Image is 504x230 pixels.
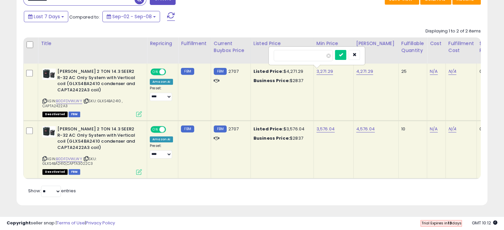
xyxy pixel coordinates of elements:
div: 10 [401,126,422,132]
div: Repricing [150,40,175,47]
b: Business Price: [253,135,290,141]
div: Displaying 1 to 2 of 2 items [425,28,481,34]
a: N/A [430,126,438,132]
a: B0DFDVWLWY [56,156,82,162]
div: Fulfillable Quantity [401,40,424,54]
span: FBM [69,169,81,175]
div: 25 [401,69,422,74]
a: 4,576.04 [356,126,375,132]
span: 2707 [228,126,239,132]
span: Show: entries [28,188,76,194]
span: OFF [165,127,176,132]
b: Listed Price: [253,126,284,132]
div: Preset: [150,144,173,159]
b: 13 [447,220,452,226]
a: 4,271.29 [356,68,373,75]
div: Amazon AI [150,136,173,142]
div: ASIN: [42,69,142,116]
span: FBM [69,112,81,117]
button: Sep-02 - Sep-08 [102,11,160,22]
b: [PERSON_NAME] 2 TON 14.3 SEER2 R-32 AC Only System with Vertical coil (GLXS4BA2410 condenser and ... [57,126,138,152]
a: Terms of Use [57,220,85,226]
div: ASIN: [42,126,142,174]
img: 411n1sDVynL._SL40_.jpg [42,69,56,80]
div: Listed Price [253,40,311,47]
span: OFF [165,69,176,75]
a: B0DFDVWLWY [56,98,82,104]
b: Business Price: [253,77,290,84]
span: All listings that are unavailable for purchase on Amazon for any reason other than out-of-stock [42,112,68,117]
div: $2837 [253,135,308,141]
b: [PERSON_NAME] 2 TON 14.3 SEER2 R-32 AC Only System with Vertical coil (GLXS4BA2410 condenser and ... [57,69,138,95]
div: Fulfillment [181,40,208,47]
div: 0.00 [479,69,490,74]
span: Sep-02 - Sep-08 [112,13,152,20]
div: Amazon AI [150,79,173,85]
a: N/A [448,68,456,75]
div: Title [41,40,144,47]
button: Last 7 Days [24,11,68,22]
a: N/A [430,68,438,75]
strong: Copyright [7,220,31,226]
small: FBM [214,68,227,75]
div: 0.00 [479,126,490,132]
div: Preset: [150,86,173,101]
div: $4,271.29 [253,69,308,74]
span: 2707 [228,68,239,74]
span: Last 7 Days [34,13,60,20]
span: Compared to: [69,14,100,20]
a: Privacy Policy [86,220,115,226]
a: 3,576.04 [316,126,335,132]
div: [PERSON_NAME] [356,40,396,47]
span: All listings that are unavailable for purchase on Amazon for any reason other than out-of-stock [42,169,68,175]
small: FBM [181,125,194,132]
div: Cost [430,40,443,47]
div: $2837 [253,78,308,84]
small: FBM [181,68,194,75]
span: | SKU: GLXS4BA2410 , CAPTA2422A3 [42,98,123,108]
div: Current Buybox Price [214,40,248,54]
b: Listed Price: [253,68,284,74]
a: 3,271.29 [316,68,333,75]
a: N/A [448,126,456,132]
span: ON [151,127,159,132]
div: Min Price [316,40,351,47]
span: 2025-09-16 10:12 GMT [472,220,497,226]
small: FBM [214,125,227,132]
span: Trial Expires in days [421,220,461,226]
span: ON [151,69,159,75]
img: 411n1sDVynL._SL40_.jpg [42,126,56,137]
div: $3,576.04 [253,126,308,132]
div: Fulfillment Cost [448,40,474,54]
div: Ship Price [479,40,493,54]
div: seller snap | | [7,220,115,226]
span: | SKU: GLXS4BA2410,CAPTA3022C3 [42,156,96,166]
